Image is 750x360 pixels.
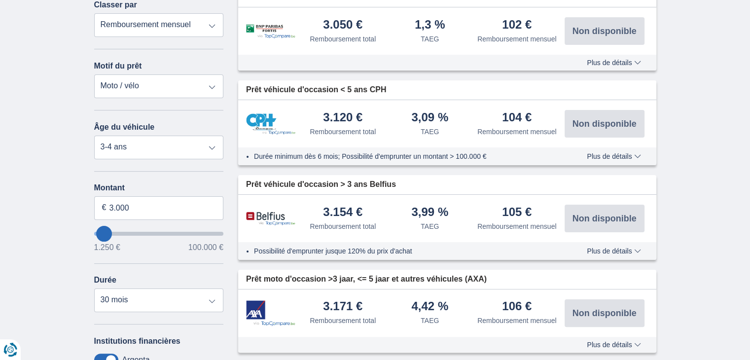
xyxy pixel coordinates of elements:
span: Non disponible [572,214,637,223]
label: Âge du véhicule [94,123,155,132]
div: Remboursement mensuel [477,316,556,325]
div: 3,99 % [411,206,448,219]
li: Durée minimum dès 6 mois; Possibilité d'emprunter un montant > 100.000 € [254,151,558,161]
span: 1.250 € [94,244,120,252]
label: Institutions financières [94,337,180,346]
div: 3,09 % [411,111,448,125]
div: TAEG [421,221,439,231]
div: 3.171 € [323,300,362,314]
img: pret personnel Axa Bank [246,300,295,326]
span: Plus de détails [587,248,641,254]
span: Plus de détails [587,341,641,348]
span: Non disponible [572,27,637,36]
div: 4,42 % [411,300,448,314]
button: Plus de détails [579,59,648,67]
button: Non disponible [565,110,644,138]
label: Classer par [94,0,137,9]
div: Remboursement mensuel [477,34,556,44]
button: Plus de détails [579,247,648,255]
span: Prêt véhicule d'occasion > 3 ans Belfius [246,179,396,190]
label: Montant [94,183,224,192]
div: TAEG [421,316,439,325]
button: Plus de détails [579,152,648,160]
div: Remboursement total [310,316,376,325]
span: € [102,202,107,214]
div: TAEG [421,34,439,44]
li: Possibilité d'emprunter jusque 120% du prix d'achat [254,246,558,256]
img: pret personnel BNP Paribas Fortis [246,24,295,38]
span: 100.000 € [188,244,223,252]
div: 3.120 € [323,111,362,125]
span: Plus de détails [587,153,641,160]
div: 106 € [502,300,532,314]
div: 1,3 % [415,19,445,32]
button: Non disponible [565,17,644,45]
button: Non disponible [565,299,644,327]
div: Remboursement mensuel [477,221,556,231]
img: pret personnel CPH Banque [246,113,295,135]
div: 3.050 € [323,19,362,32]
input: wantToBorrow [94,232,224,236]
label: Motif du prêt [94,62,142,71]
img: pret personnel Belfius [246,212,295,226]
div: Remboursement total [310,34,376,44]
div: TAEG [421,127,439,137]
div: 104 € [502,111,532,125]
label: Durée [94,276,116,285]
div: 3.154 € [323,206,362,219]
button: Non disponible [565,205,644,232]
span: Non disponible [572,309,637,318]
span: Non disponible [572,119,637,128]
div: Remboursement mensuel [477,127,556,137]
div: 102 € [502,19,532,32]
span: Prêt véhicule d'occasion < 5 ans CPH [246,84,386,96]
button: Plus de détails [579,341,648,349]
div: 105 € [502,206,532,219]
span: Prêt moto d'occasion >3 jaar, <= 5 jaar et autres véhicules (AXA) [246,274,487,285]
span: Plus de détails [587,59,641,66]
div: Remboursement total [310,221,376,231]
div: Remboursement total [310,127,376,137]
